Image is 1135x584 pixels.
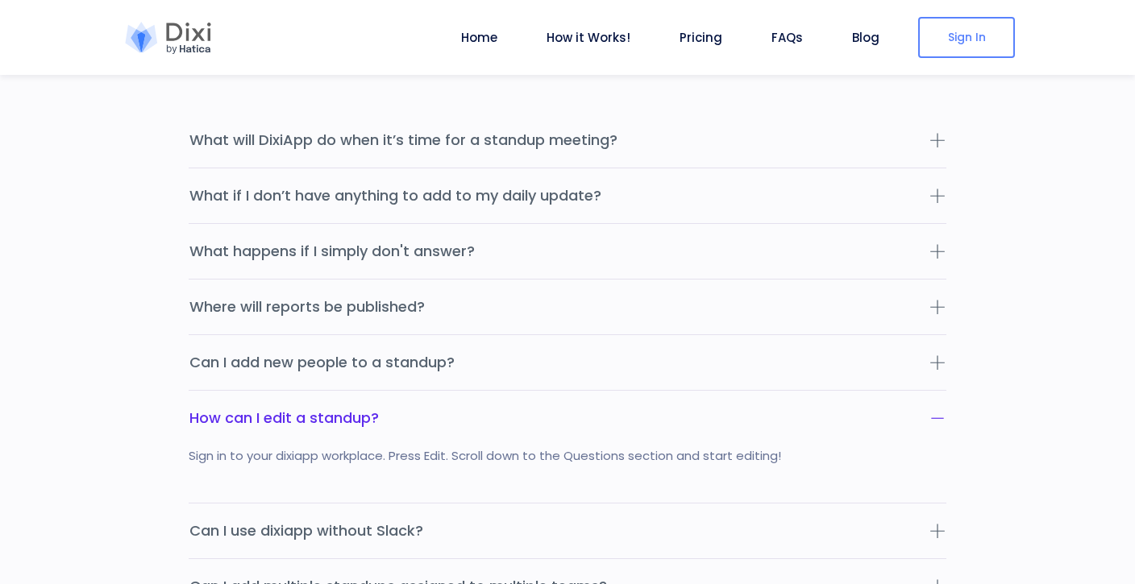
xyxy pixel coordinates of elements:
button: What will DixiApp do when it’s time for a standup meeting? [189,113,946,168]
button: What if I don’t have anything to add to my daily update? [189,168,946,223]
button: Can I add new people to a standup? [189,335,946,390]
a: Sign In [918,17,1015,58]
a: FAQs [765,28,809,47]
button: Can I use dixiapp without Slack? [189,503,946,558]
button: How can I edit a standup? [189,391,946,445]
a: Pricing [673,28,729,47]
button: Where will reports be published? [189,280,946,334]
a: Blog [846,28,886,47]
div: Sign in to your dixiapp workplace. Press Edit. Scroll down to the Questions section and start edi... [189,445,946,503]
a: Home [455,28,504,47]
button: What happens if I simply don't answer? [189,224,946,279]
a: How it Works! [540,28,637,47]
